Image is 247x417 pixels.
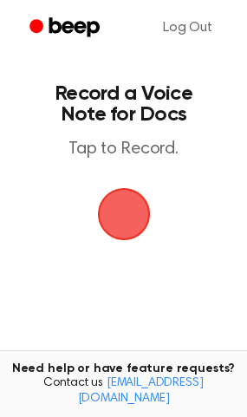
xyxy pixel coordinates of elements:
[78,377,204,405] a: [EMAIL_ADDRESS][DOMAIN_NAME]
[31,139,216,160] p: Tap to Record.
[10,376,237,407] span: Contact us
[31,83,216,125] h1: Record a Voice Note for Docs
[146,7,230,49] a: Log Out
[17,11,115,45] a: Beep
[98,188,150,240] img: Beep Logo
